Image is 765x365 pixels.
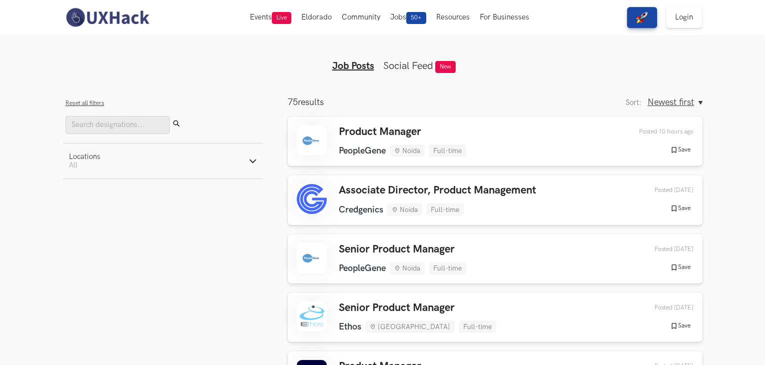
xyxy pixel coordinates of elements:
[667,263,694,272] button: Save
[666,7,702,28] a: Login
[339,263,386,273] li: PeopleGene
[332,60,374,72] a: Job Posts
[390,262,425,274] li: Noida
[191,44,575,72] ul: Tabs Interface
[631,245,694,253] div: 10th Oct
[339,184,536,197] h3: Associate Director, Product Management
[365,320,455,333] li: [GEOGRAPHIC_DATA]
[648,97,694,107] span: Newest first
[339,204,383,215] li: Credgenics
[667,145,694,154] button: Save
[631,304,694,311] div: 10th Oct
[272,12,291,24] span: Live
[667,204,694,213] button: Save
[63,7,152,28] img: UXHack-logo.png
[626,98,642,107] label: Sort:
[69,152,100,161] div: Locations
[387,203,422,216] li: Noida
[69,161,77,169] span: All
[288,97,298,107] span: 75
[435,61,456,73] span: New
[65,99,104,107] button: Reset all filters
[288,116,703,166] a: Product Manager PeopleGene Noida Full-time Posted 10 hours ago Save
[383,60,433,72] a: Social Feed
[459,320,496,333] li: Full-time
[339,321,361,332] li: Ethos
[339,301,496,314] h3: Senior Product Manager
[631,186,694,194] div: 10th Oct
[288,292,703,342] a: Senior Product Manager Ethos [GEOGRAPHIC_DATA] Full-time Posted [DATE] Save
[390,144,425,157] li: Noida
[65,116,170,134] input: Search
[288,97,324,107] p: results
[288,234,703,283] a: Senior Product Manager PeopleGene Noida Full-time Posted [DATE] Save
[667,321,694,330] button: Save
[426,203,464,216] li: Full-time
[339,243,466,256] h3: Senior Product Manager
[339,125,466,138] h3: Product Manager
[339,145,386,156] li: PeopleGene
[631,128,694,135] div: 11th Oct
[429,144,466,157] li: Full-time
[636,11,648,23] img: rocket
[63,143,263,178] button: LocationsAll
[429,262,466,274] li: Full-time
[288,175,703,224] a: Associate Director, Product Management Credgenics Noida Full-time Posted [DATE] Save
[406,12,426,24] span: 50+
[648,97,703,107] button: Newest first, Sort:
